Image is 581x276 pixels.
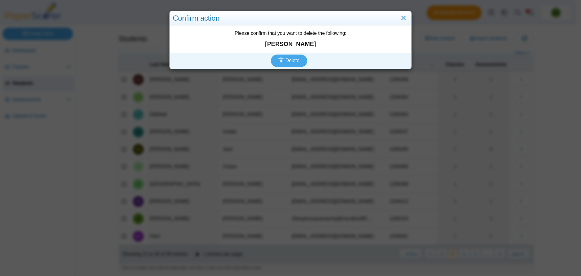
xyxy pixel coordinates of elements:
[271,55,307,67] button: Delete
[285,58,299,63] span: Delete
[170,11,411,25] div: Confirm action
[399,13,408,23] a: Close
[173,40,408,48] strong: [PERSON_NAME]
[170,25,411,53] div: Please confirm that you want to delete the following:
